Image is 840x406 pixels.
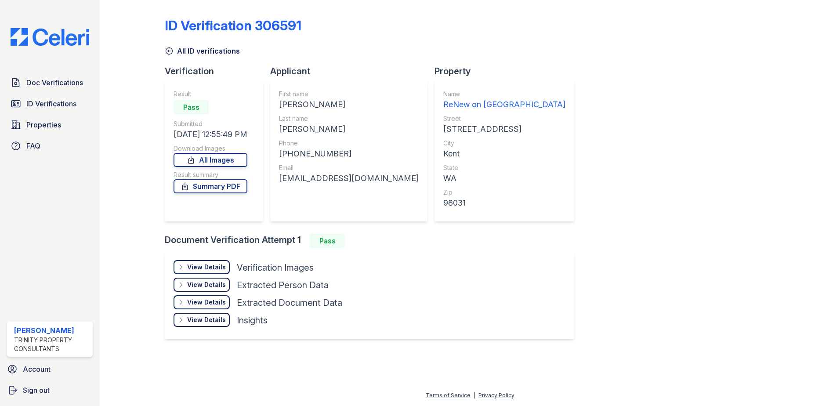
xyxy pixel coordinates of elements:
div: [PERSON_NAME] [279,123,419,135]
a: Properties [7,116,93,134]
span: Properties [26,120,61,130]
img: CE_Logo_Blue-a8612792a0a2168367f1c8372b55b34899dd931a85d93a1a3d3e32e68fde9ad4.png [4,28,96,46]
div: [PHONE_NUMBER] [279,148,419,160]
span: Account [23,364,51,374]
div: Trinity Property Consultants [14,336,89,353]
div: WA [443,172,565,185]
div: First name [279,90,419,98]
div: View Details [187,298,226,307]
div: Submitted [174,120,247,128]
div: Download Images [174,144,247,153]
a: Privacy Policy [478,392,514,399]
a: Summary PDF [174,179,247,193]
a: ID Verifications [7,95,93,112]
div: Email [279,163,419,172]
div: ID Verification 306591 [165,18,301,33]
div: Extracted Document Data [237,297,342,309]
span: FAQ [26,141,40,151]
div: Kent [443,148,565,160]
div: Verification Images [237,261,314,274]
a: Doc Verifications [7,74,93,91]
div: [PERSON_NAME] [279,98,419,111]
div: Street [443,114,565,123]
div: View Details [187,280,226,289]
div: | [474,392,475,399]
a: Terms of Service [426,392,471,399]
span: Doc Verifications [26,77,83,88]
div: Result summary [174,170,247,179]
div: Applicant [270,65,434,77]
div: City [443,139,565,148]
div: View Details [187,315,226,324]
div: Insights [237,314,268,326]
div: Property [434,65,581,77]
div: Last name [279,114,419,123]
div: [PERSON_NAME] [14,325,89,336]
div: Pass [310,234,345,248]
div: [DATE] 12:55:49 PM [174,128,247,141]
div: Zip [443,188,565,197]
div: Name [443,90,565,98]
div: Extracted Person Data [237,279,329,291]
a: Sign out [4,381,96,399]
a: FAQ [7,137,93,155]
div: ReNew on [GEOGRAPHIC_DATA] [443,98,565,111]
div: [EMAIL_ADDRESS][DOMAIN_NAME] [279,172,419,185]
div: [STREET_ADDRESS] [443,123,565,135]
span: ID Verifications [26,98,76,109]
a: All Images [174,153,247,167]
a: Name ReNew on [GEOGRAPHIC_DATA] [443,90,565,111]
span: Sign out [23,385,50,395]
div: 98031 [443,197,565,209]
div: Phone [279,139,419,148]
div: Document Verification Attempt 1 [165,234,581,248]
div: Pass [174,100,209,114]
div: Verification [165,65,270,77]
div: View Details [187,263,226,272]
div: Result [174,90,247,98]
a: All ID verifications [165,46,240,56]
div: State [443,163,565,172]
a: Account [4,360,96,378]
